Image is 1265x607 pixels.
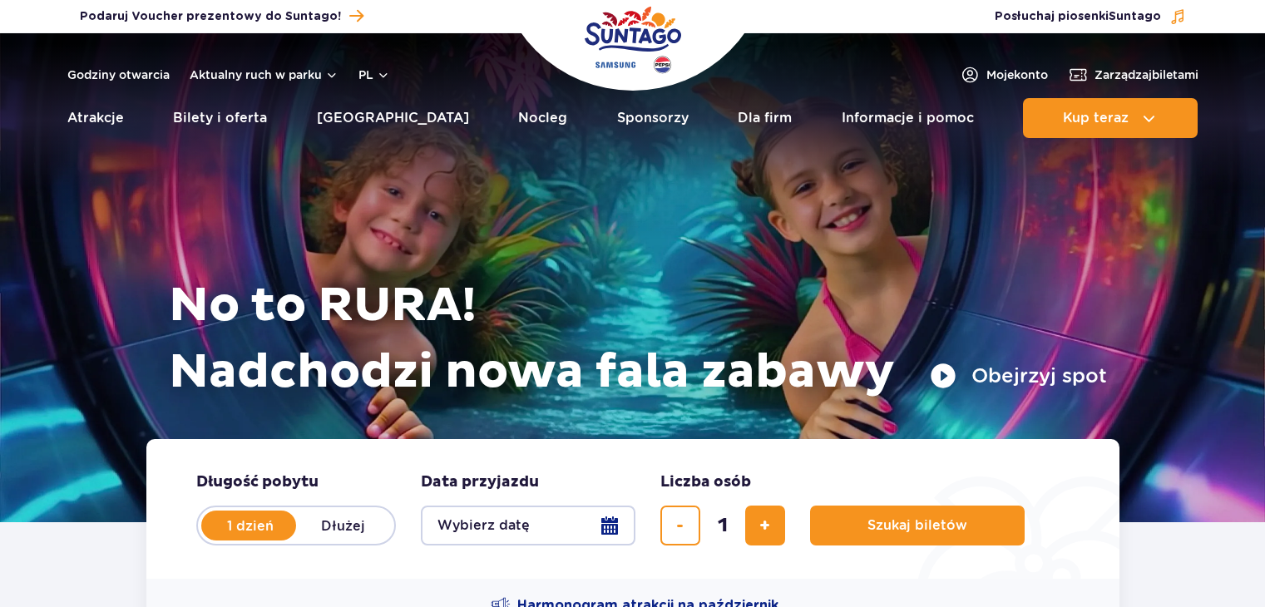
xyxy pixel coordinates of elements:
span: Suntago [1109,11,1161,22]
label: 1 dzień [203,508,298,543]
a: Informacje i pomoc [842,98,974,138]
a: Atrakcje [67,98,124,138]
a: Podaruj Voucher prezentowy do Suntago! [80,5,363,27]
span: Zarządzaj biletami [1095,67,1198,83]
button: Aktualny ruch w parku [190,68,338,81]
a: Godziny otwarcia [67,67,170,83]
button: dodaj bilet [745,506,785,545]
span: Liczba osób [660,472,751,492]
span: Kup teraz [1063,111,1129,126]
button: Kup teraz [1023,98,1198,138]
button: Obejrzyj spot [930,363,1107,389]
span: Szukaj biletów [867,518,967,533]
span: Długość pobytu [196,472,319,492]
h1: No to RURA! Nadchodzi nowa fala zabawy [169,273,1107,406]
span: Moje konto [986,67,1048,83]
button: Posłuchaj piosenkiSuntago [995,8,1186,25]
a: [GEOGRAPHIC_DATA] [317,98,469,138]
span: Data przyjazdu [421,472,539,492]
input: liczba biletów [703,506,743,545]
button: Wybierz datę [421,506,635,545]
span: Podaruj Voucher prezentowy do Suntago! [80,8,341,25]
button: Szukaj biletów [810,506,1025,545]
a: Mojekonto [960,65,1048,85]
a: Dla firm [738,98,792,138]
a: Sponsorzy [617,98,689,138]
button: pl [358,67,390,83]
form: Planowanie wizyty w Park of Poland [146,439,1119,579]
a: Bilety i oferta [173,98,267,138]
span: Posłuchaj piosenki [995,8,1161,25]
a: Zarządzajbiletami [1068,65,1198,85]
button: usuń bilet [660,506,700,545]
a: Nocleg [518,98,567,138]
label: Dłużej [296,508,391,543]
